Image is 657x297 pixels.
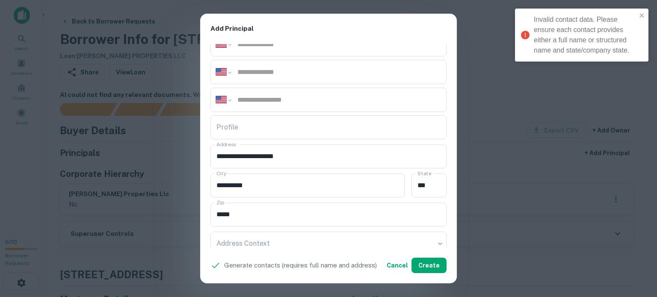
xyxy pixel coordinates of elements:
[383,258,411,273] button: Cancel
[200,14,457,44] h2: Add Principal
[411,258,447,273] button: Create
[534,15,636,56] div: Invalid contact data. Please ensure each contact provides either a full name or structured name a...
[216,141,236,148] label: Address
[216,199,224,206] label: Zip
[216,170,226,177] label: City
[417,170,431,177] label: State
[614,229,657,270] iframe: Chat Widget
[639,12,645,20] button: close
[224,260,377,271] p: Generate contacts (requires full name and address)
[210,232,447,256] div: ​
